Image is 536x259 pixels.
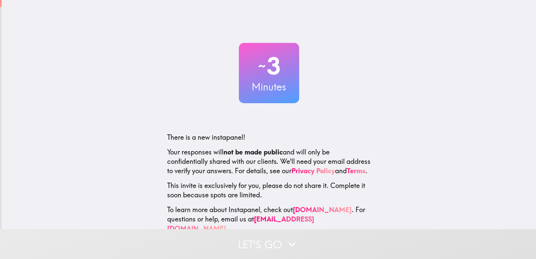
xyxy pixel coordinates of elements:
b: not be made public [223,148,283,156]
p: To learn more about Instapanel, check out . For questions or help, email us at . [167,205,371,233]
h2: 3 [239,52,299,80]
a: Privacy Policy [291,167,335,175]
p: Your responses will and will only be confidentially shared with our clients. We'll need your emai... [167,147,371,176]
a: [DOMAIN_NAME] [293,205,352,214]
span: ~ [257,56,267,76]
span: There is a new instapanel! [167,133,245,141]
h3: Minutes [239,80,299,94]
p: This invite is exclusively for you, please do not share it. Complete it soon because spots are li... [167,181,371,200]
a: Terms [347,167,365,175]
